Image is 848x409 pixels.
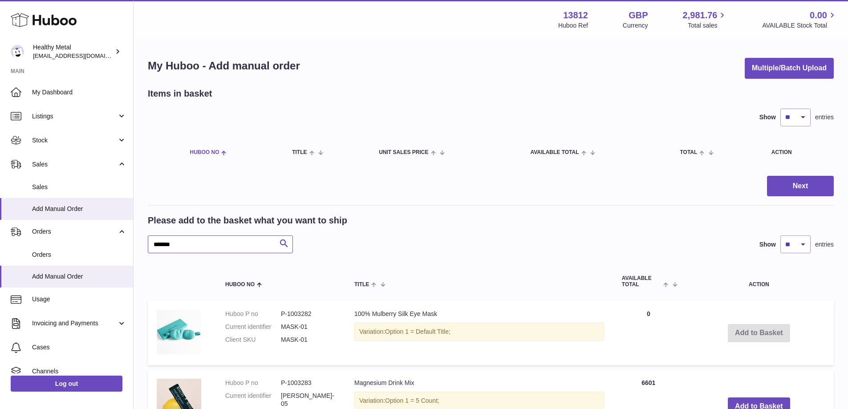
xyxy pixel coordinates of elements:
span: Stock [32,136,117,145]
h1: My Huboo - Add manual order [148,59,300,73]
label: Show [759,240,776,249]
span: Huboo no [225,282,255,288]
span: Add Manual Order [32,205,126,213]
span: 2,981.76 [683,9,718,21]
dd: MASK-01 [281,323,337,331]
span: Total [680,150,697,155]
dt: Current identifier [225,323,281,331]
dt: Client SKU [225,336,281,344]
span: Unit Sales Price [379,150,428,155]
div: Action [771,150,825,155]
span: Title [354,282,369,288]
span: AVAILABLE Stock Total [762,21,837,30]
span: Invoicing and Payments [32,319,117,328]
img: internalAdmin-13812@internal.huboo.com [11,45,24,58]
span: 0.00 [810,9,827,21]
dt: Huboo P no [225,379,281,387]
span: Title [292,150,307,155]
span: Usage [32,295,126,304]
strong: GBP [629,9,648,21]
h2: Items in basket [148,88,212,100]
div: Variation: [354,323,604,341]
button: Next [767,176,834,197]
strong: 13812 [563,9,588,21]
td: 0 [613,301,684,365]
dt: Current identifier [225,392,281,409]
span: AVAILABLE Total [530,150,579,155]
img: 100% Mulberry Silk Eye Mask [157,310,201,354]
dd: P-1003283 [281,379,337,387]
span: Orders [32,227,117,236]
span: Orders [32,251,126,259]
span: Total sales [688,21,727,30]
div: Huboo Ref [558,21,588,30]
span: Cases [32,343,126,352]
span: Option 1 = Default Title; [385,328,450,335]
th: Action [684,267,834,296]
a: 0.00 AVAILABLE Stock Total [762,9,837,30]
span: Listings [32,112,117,121]
span: Channels [32,367,126,376]
span: My Dashboard [32,88,126,97]
dt: Huboo P no [225,310,281,318]
a: 2,981.76 Total sales [683,9,728,30]
dd: MASK-01 [281,336,337,344]
span: entries [815,240,834,249]
a: Log out [11,376,122,392]
div: Healthy Metal [33,43,113,60]
span: Huboo no [190,150,219,155]
dd: [PERSON_NAME]-05 [281,392,337,409]
label: Show [759,113,776,121]
span: [EMAIL_ADDRESS][DOMAIN_NAME] [33,52,131,59]
h2: Please add to the basket what you want to ship [148,215,347,227]
span: Option 1 = 5 Count; [385,397,439,404]
span: entries [815,113,834,121]
span: Sales [32,160,117,169]
span: AVAILABLE Total [622,275,661,287]
td: 100% Mulberry Silk Eye Mask [345,301,613,365]
span: Sales [32,183,126,191]
div: Currency [623,21,648,30]
dd: P-1003282 [281,310,337,318]
button: Multiple/Batch Upload [745,58,834,79]
span: Add Manual Order [32,272,126,281]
